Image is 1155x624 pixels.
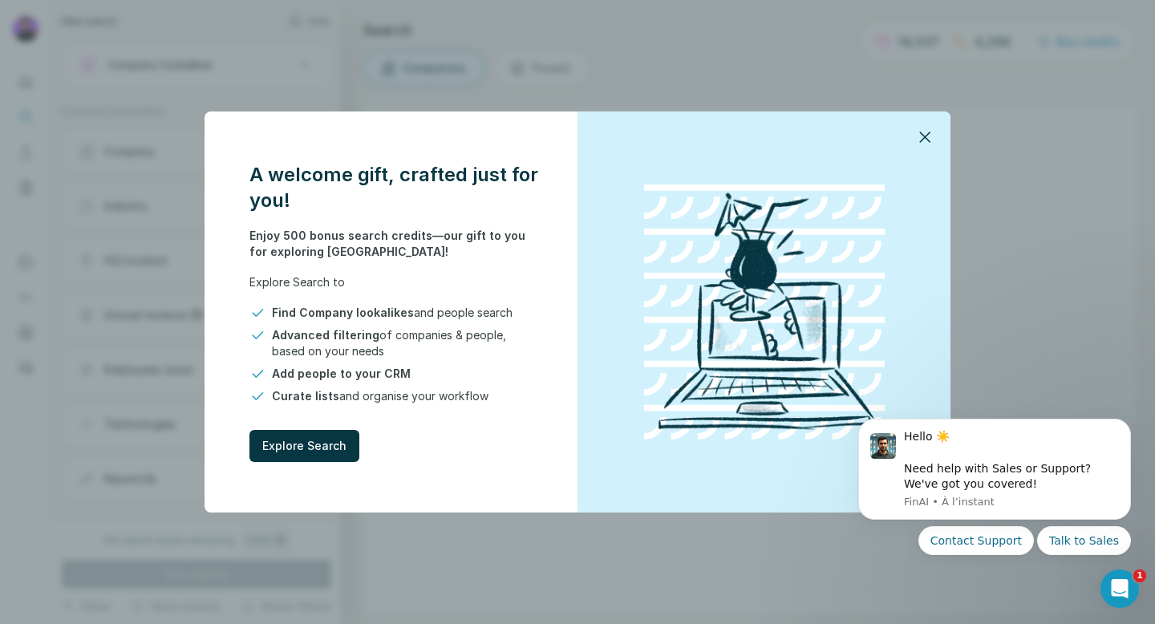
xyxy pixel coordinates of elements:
span: 1 [1133,569,1146,582]
span: and people search [272,305,513,321]
img: laptop [620,168,909,456]
span: Curate lists [272,389,339,403]
span: Explore Search [262,438,346,454]
p: Enjoy 500 bonus search credits—our gift to you for exploring [GEOGRAPHIC_DATA]! [249,228,539,260]
span: Find Company lookalikes [272,306,414,319]
iframe: Intercom notifications message [834,404,1155,565]
button: Explore Search [249,430,359,462]
h3: A welcome gift, crafted just for you! [249,162,539,213]
span: Advanced filtering [272,328,379,342]
span: and organise your workflow [272,388,488,404]
p: Explore Search to [249,274,539,290]
span: Add people to your CRM [272,367,411,380]
iframe: Intercom live chat [1100,569,1139,608]
span: of companies & people, based on your needs [272,327,539,359]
